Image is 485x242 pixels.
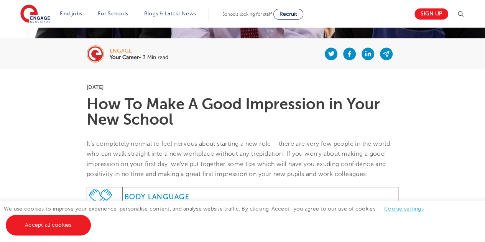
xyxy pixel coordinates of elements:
[4,206,431,228] span: We use cookies to improve your experience, personalise content, and analyse website traffic. By c...
[87,84,398,90] p: [DATE]
[273,9,303,20] a: Recruit
[110,54,139,60] b: Your Career
[222,12,272,17] span: Schools looking for staff
[98,11,128,16] a: For Schools
[110,55,168,60] p: • 3 Min read
[125,193,190,201] span: Body Language
[60,11,82,16] a: Find jobs
[20,5,50,24] img: Engage Education
[279,11,297,17] span: Recruit
[110,48,168,54] div: engage
[6,215,91,235] a: Accept all cookies
[384,206,424,212] a: Cookie settings
[87,97,398,127] h1: How To Make A Good Impression in Your New School
[414,8,448,20] a: Sign up
[144,11,196,16] a: Blogs & Latest News
[87,140,390,178] span: It’s completely normal to feel nervous about starting a new role – there are very few people in t...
